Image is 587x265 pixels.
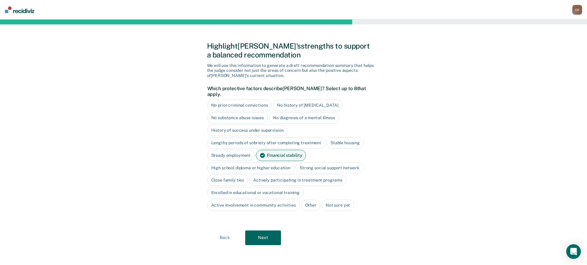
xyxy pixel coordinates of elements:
div: Other [301,200,320,211]
div: C K [572,5,582,15]
label: Which protective factors describe [PERSON_NAME] ? Select up to 8 that apply. [207,86,377,97]
div: Open Intercom Messenger [566,244,581,259]
div: Active involvement in community activities [207,200,300,211]
div: Enrolled in educational or vocational training [207,187,304,198]
div: Financial stability [256,150,306,161]
div: Steady employment [207,150,255,161]
div: Actively participating in treatment programs [249,175,346,186]
div: We will use this information to generate a draft recommendation summary that helps the judge cons... [207,63,380,78]
div: No diagnosis of a mental illness [269,112,339,123]
div: Lengthy periods of sobriety after completing treatment [207,137,325,149]
div: Highlight [PERSON_NAME]'s strengths to support a balanced recommendation [207,42,380,59]
div: No substance abuse issues [207,112,268,123]
div: Not sure yet [322,200,354,211]
div: Strong social support network [296,162,364,174]
div: History of success under supervision [207,125,288,136]
img: Recidiviz [5,6,34,13]
button: Back [207,230,243,245]
div: No prior criminal convictions [207,100,272,111]
button: Next [245,230,281,245]
button: CK [572,5,582,15]
div: No history of [MEDICAL_DATA] [273,100,342,111]
div: Stable housing [327,137,364,149]
div: Close family ties [207,175,248,186]
div: High school diploma or higher education [207,162,295,174]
